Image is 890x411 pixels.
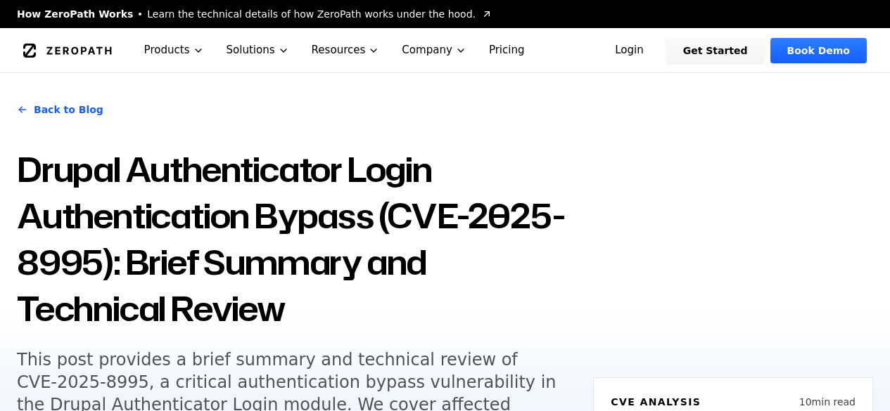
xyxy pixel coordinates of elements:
[390,28,478,72] button: Company
[17,90,103,129] a: Back to Blog
[598,38,661,63] a: Login
[17,7,133,21] span: How ZeroPath Works
[147,7,476,21] span: Learn the technical details of how ZeroPath works under the hood.
[611,395,701,409] h6: CVE Analysis
[17,7,492,21] a: How ZeroPath WorksLearn the technical details of how ZeroPath works under the hood.
[770,38,867,63] a: Book Demo
[478,28,536,72] a: Pricing
[133,28,215,72] button: Products
[215,28,300,72] button: Solutions
[300,28,391,72] button: Resources
[666,38,765,63] a: Get Started
[17,146,576,332] h1: Drupal Authenticator Login Authentication Bypass (CVE-2025-8995): Brief Summary and Technical Review
[799,395,856,409] p: 10 min read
